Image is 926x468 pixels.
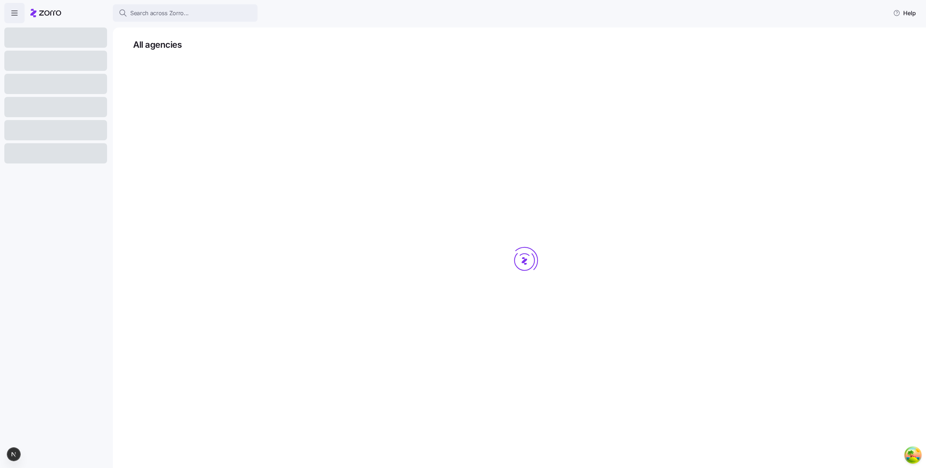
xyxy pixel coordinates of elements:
span: Help [893,9,916,17]
button: Help [887,6,922,20]
button: Open Tanstack query devtools [906,448,920,462]
h1: All agencies [133,39,916,50]
button: Search across Zorro... [113,4,258,22]
span: Search across Zorro... [130,9,189,18]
